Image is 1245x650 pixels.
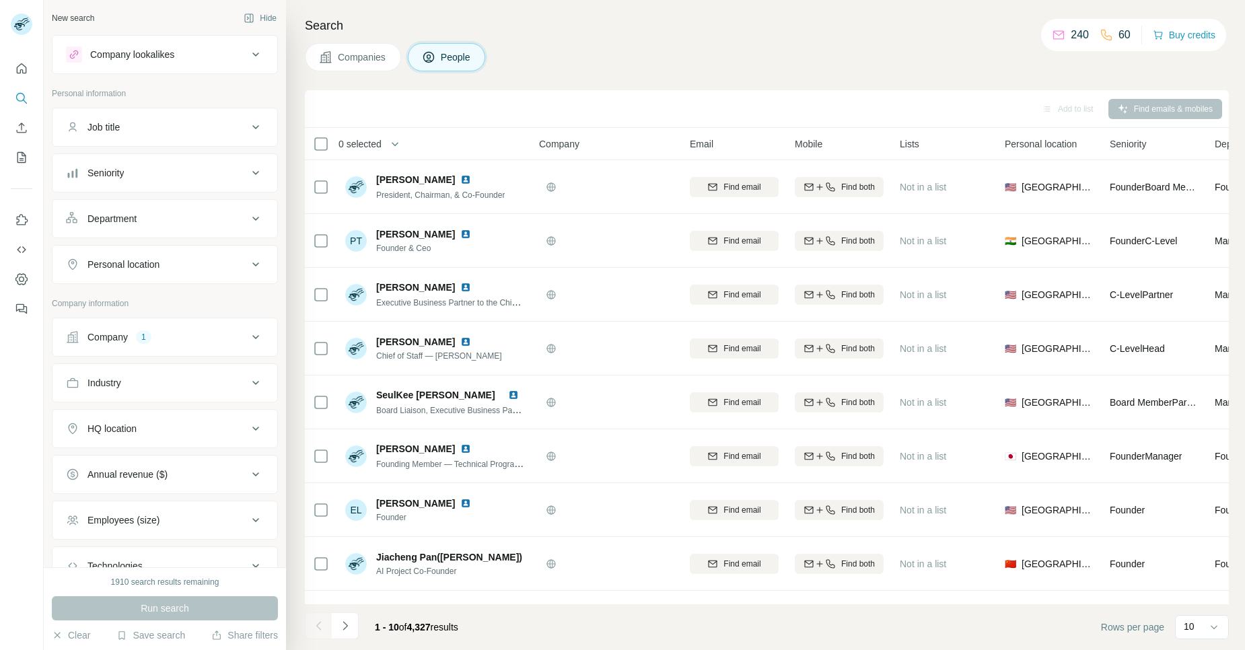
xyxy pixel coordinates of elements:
span: 1 - 10 [375,622,399,633]
span: Founder [376,511,476,523]
span: C-Level Partner [1110,289,1173,300]
span: [GEOGRAPHIC_DATA] [1022,234,1094,248]
button: Find email [690,392,779,412]
div: 1 [136,331,151,343]
span: 🇺🇸 [1005,396,1016,409]
span: [GEOGRAPHIC_DATA] [1022,342,1094,355]
button: Find email [690,554,779,574]
img: LinkedIn logo [460,282,471,293]
button: Feedback [11,297,32,321]
span: 0 selected [339,137,382,151]
span: Chief of Staff — [PERSON_NAME] [376,350,502,362]
img: Avatar [345,445,367,467]
span: Find both [841,558,875,570]
button: Find email [690,338,779,359]
p: 240 [1071,27,1089,43]
span: Lists [900,137,919,151]
img: Avatar [345,284,367,305]
button: Employees (size) [52,504,277,536]
button: Seniority [52,157,277,189]
span: Find both [841,181,875,193]
span: Founder Board Member C-Level [1110,182,1240,192]
span: Founder [1110,558,1145,569]
button: Dashboard [11,267,32,291]
span: [PERSON_NAME] [376,497,455,510]
span: Find both [841,504,875,516]
img: LinkedIn logo [460,443,471,454]
img: LinkedIn logo [460,336,471,347]
div: HQ location [87,422,137,435]
span: Rows per page [1101,620,1164,634]
span: Find email [723,289,760,301]
button: Save search [116,628,185,642]
p: Personal information [52,87,278,100]
button: Enrich CSV [11,116,32,140]
span: 🇺🇸 [1005,342,1016,355]
button: Find email [690,177,779,197]
div: Industry [87,376,121,390]
span: Find both [841,342,875,355]
button: HQ location [52,412,277,445]
span: Founding Member — Technical Program Manager [376,458,555,469]
span: Email [690,137,713,151]
div: Technologies [87,559,143,573]
span: Find both [841,289,875,301]
span: AI Project Co-Founder [376,565,524,577]
span: Executive Business Partner to the Chief Marketing Officer [376,297,582,308]
span: Not in a list [900,236,946,246]
span: results [375,622,458,633]
button: Find both [795,177,884,197]
span: Seniority [1110,137,1146,151]
span: 🇺🇸 [1005,180,1016,194]
span: Personal location [1005,137,1077,151]
div: EL [345,499,367,521]
span: Jiacheng Pan([PERSON_NAME]) [376,550,522,564]
span: [PERSON_NAME] [376,604,455,618]
button: Technologies [52,550,277,582]
button: Find email [690,285,779,305]
span: of [399,622,407,633]
div: Job title [87,120,120,134]
button: Department [52,203,277,235]
img: Avatar [345,176,367,198]
button: Company1 [52,321,277,353]
span: Company [539,137,579,151]
img: Avatar [345,392,367,413]
span: [GEOGRAPHIC_DATA] [1022,288,1094,301]
button: Find email [690,446,779,466]
img: LinkedIn logo [508,390,519,400]
span: Find email [723,558,760,570]
span: Founder [1110,505,1145,515]
img: Avatar [345,553,367,575]
span: 🇮🇳 [1005,234,1016,248]
button: Quick start [11,57,32,81]
button: Find email [690,231,779,251]
button: Find both [795,392,884,412]
span: [GEOGRAPHIC_DATA] [1022,449,1094,463]
button: Find email [690,500,779,520]
span: C-Level Head [1110,343,1165,354]
span: 🇯🇵 [1005,449,1016,463]
div: Seniority [87,166,124,180]
span: Find email [723,181,760,193]
span: Not in a list [900,451,946,462]
button: Company lookalikes [52,38,277,71]
button: Navigate to next page [332,612,359,639]
h4: Search [305,16,1229,35]
p: 10 [1184,620,1195,633]
span: Find email [723,396,760,408]
span: Board Member Partner [1110,397,1203,408]
button: Find both [795,446,884,466]
span: Find both [841,450,875,462]
span: Board Liaison, Executive Business Partner [376,404,529,415]
span: Founder Manager [1110,451,1182,462]
div: Annual revenue ($) [87,468,168,481]
span: [GEOGRAPHIC_DATA] [1022,503,1094,517]
span: Find email [723,450,760,462]
button: Clear [52,628,90,642]
button: Personal location [52,248,277,281]
span: Not in a list [900,558,946,569]
div: Department [87,212,137,225]
span: People [441,50,472,64]
span: President, Chairman, & Co-Founder [376,190,505,200]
